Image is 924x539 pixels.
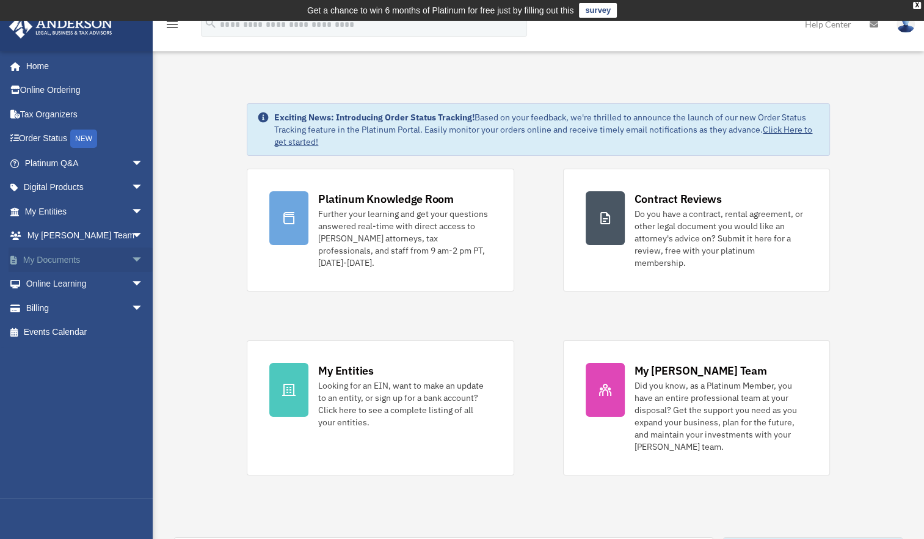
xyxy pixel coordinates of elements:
[9,199,162,224] a: My Entitiesarrow_drop_down
[131,151,156,176] span: arrow_drop_down
[9,127,162,152] a: Order StatusNEW
[9,272,162,296] a: Online Learningarrow_drop_down
[131,175,156,200] span: arrow_drop_down
[9,320,162,345] a: Events Calendar
[131,199,156,224] span: arrow_drop_down
[204,16,217,30] i: search
[9,78,162,103] a: Online Ordering
[897,15,915,33] img: User Pic
[9,54,156,78] a: Home
[563,169,830,291] a: Contract Reviews Do you have a contract, rental agreement, or other legal document you would like...
[274,111,819,148] div: Based on your feedback, we're thrilled to announce the launch of our new Order Status Tracking fe...
[247,169,514,291] a: Platinum Knowledge Room Further your learning and get your questions answered real-time with dire...
[274,124,812,147] a: Click Here to get started!
[274,112,475,123] strong: Exciting News: Introducing Order Status Tracking!
[635,208,807,269] div: Do you have a contract, rental agreement, or other legal document you would like an attorney's ad...
[70,130,97,148] div: NEW
[563,340,830,475] a: My [PERSON_NAME] Team Did you know, as a Platinum Member, you have an entire professional team at...
[131,272,156,297] span: arrow_drop_down
[635,380,807,453] div: Did you know, as a Platinum Member, you have an entire professional team at your disposal? Get th...
[165,17,180,32] i: menu
[9,224,162,248] a: My [PERSON_NAME] Teamarrow_drop_down
[9,175,162,200] a: Digital Productsarrow_drop_down
[165,21,180,32] a: menu
[307,3,574,18] div: Get a chance to win 6 months of Platinum for free just by filling out this
[9,151,162,175] a: Platinum Q&Aarrow_drop_down
[247,340,514,475] a: My Entities Looking for an EIN, want to make an update to an entity, or sign up for a bank accoun...
[131,224,156,249] span: arrow_drop_down
[913,2,921,9] div: close
[635,191,722,207] div: Contract Reviews
[9,248,162,272] a: My Documentsarrow_drop_down
[579,3,617,18] a: survey
[131,248,156,273] span: arrow_drop_down
[318,380,491,428] div: Looking for an EIN, want to make an update to an entity, or sign up for a bank account? Click her...
[9,102,162,127] a: Tax Organizers
[9,296,162,320] a: Billingarrow_drop_down
[318,191,454,207] div: Platinum Knowledge Room
[5,15,116,38] img: Anderson Advisors Platinum Portal
[318,208,491,269] div: Further your learning and get your questions answered real-time with direct access to [PERSON_NAM...
[318,363,373,378] div: My Entities
[635,363,767,378] div: My [PERSON_NAME] Team
[131,296,156,321] span: arrow_drop_down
